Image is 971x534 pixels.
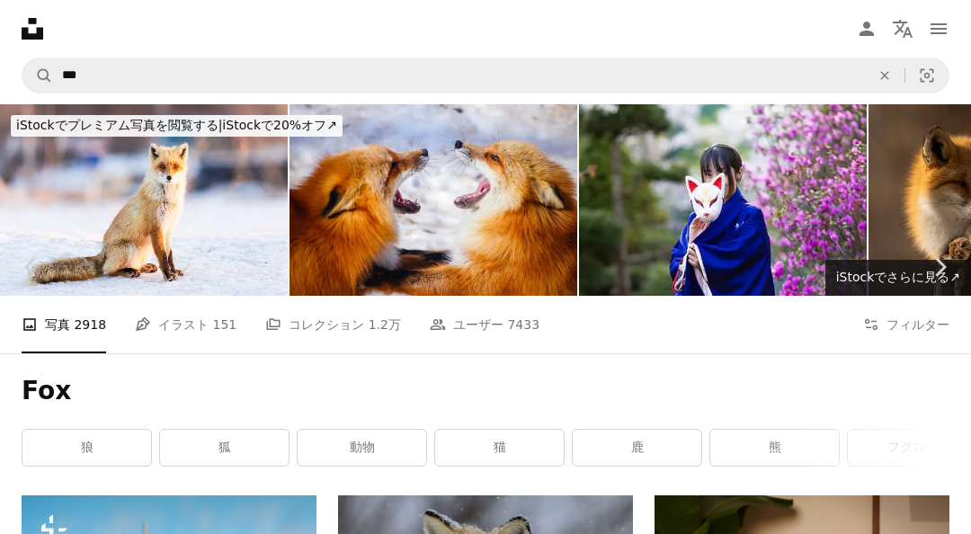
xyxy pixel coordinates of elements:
a: ホーム — Unsplash [22,18,43,40]
img: 冬雪の中でお互いに戦って 2 つの赤いキツネ [290,104,577,296]
button: 全てクリア [865,58,904,93]
button: Unsplashで検索する [22,58,53,93]
a: 次へ [908,181,971,353]
img: 佐倉公園で着物を着た日本人女性が、稲荷キツネのマスクの後ろからカメラを見ている [579,104,867,296]
a: 猫 [435,430,564,466]
a: iStockでさらに見る↗ [825,260,971,296]
a: ユーザー 7433 [430,296,539,353]
button: メニュー [921,11,957,47]
a: ログイン / 登録する [849,11,885,47]
h1: Fox [22,375,949,407]
button: 言語 [885,11,921,47]
span: 7433 [507,315,539,334]
form: サイト内でビジュアルを探す [22,58,949,93]
span: 1.2万 [369,315,401,334]
a: 狼 [22,430,151,466]
span: iStockでプレミアム写真を閲覧する | [16,118,222,132]
a: コレクション 1.2万 [265,296,401,353]
button: フィルター [863,296,949,353]
a: イラスト 151 [135,296,236,353]
a: 熊 [710,430,839,466]
div: iStockで20%オフ ↗ [11,115,343,137]
button: ビジュアル検索 [905,58,949,93]
a: 動物 [298,430,426,466]
a: 鹿 [573,430,701,466]
span: 151 [213,315,237,334]
a: 狐 [160,430,289,466]
span: iStockでさらに見る ↗ [836,270,960,284]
